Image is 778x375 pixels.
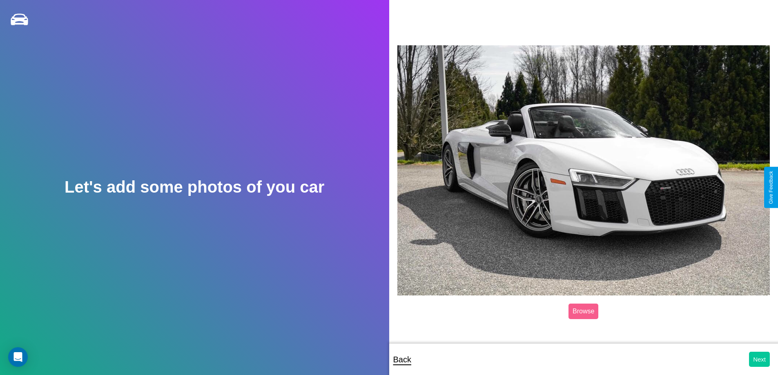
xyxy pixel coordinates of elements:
[749,352,770,367] button: Next
[393,352,411,367] p: Back
[65,178,324,196] h2: Let's add some photos of you car
[568,304,598,319] label: Browse
[397,45,770,295] img: posted
[8,347,28,367] div: Open Intercom Messenger
[768,171,774,204] div: Give Feedback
